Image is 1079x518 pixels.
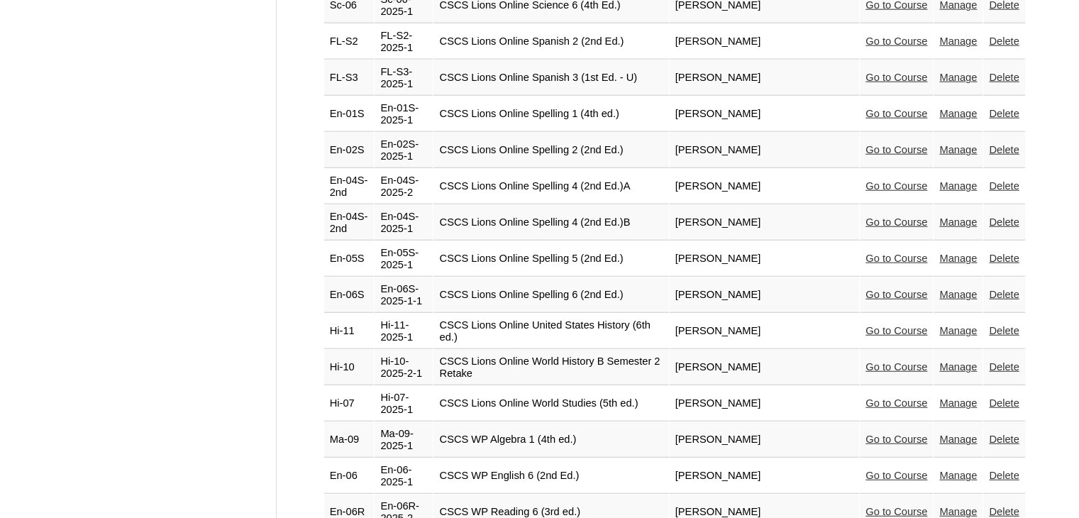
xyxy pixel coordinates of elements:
[433,133,668,168] td: CSCS Lions Online Spelling 2 (2nd Ed.)
[433,422,668,458] td: CSCS WP Algebra 1 (4th ed.)
[433,458,668,494] td: CSCS WP English 6 (2nd Ed.)
[989,397,1019,409] a: Delete
[324,169,375,204] td: En-04S-2nd
[865,325,927,336] a: Go to Course
[433,314,668,349] td: CSCS Lions Online United States History (6th ed.)
[324,60,375,96] td: FL-S3
[433,241,668,277] td: CSCS Lions Online Spelling 5 (2nd Ed.)
[865,72,927,83] a: Go to Course
[989,144,1019,155] a: Delete
[375,169,433,204] td: En-04S-2025-2
[939,325,977,336] a: Manage
[375,422,433,458] td: Ma-09-2025-1
[989,289,1019,300] a: Delete
[375,350,433,385] td: Hi-10-2025-2-1
[865,35,927,47] a: Go to Course
[324,458,375,494] td: En-06
[989,180,1019,192] a: Delete
[433,24,668,60] td: CSCS Lions Online Spanish 2 (2nd Ed.)
[375,60,433,96] td: FL-S3-2025-1
[939,289,977,300] a: Manage
[670,205,859,241] td: [PERSON_NAME]
[324,314,375,349] td: Hi-11
[939,361,977,373] a: Manage
[865,470,927,481] a: Go to Course
[670,60,859,96] td: [PERSON_NAME]
[670,314,859,349] td: [PERSON_NAME]
[324,241,375,277] td: En-05S
[939,72,977,83] a: Manage
[989,506,1019,517] a: Delete
[939,144,977,155] a: Manage
[865,434,927,445] a: Go to Course
[324,205,375,241] td: En-04S-2nd
[865,144,927,155] a: Go to Course
[433,97,668,132] td: CSCS Lions Online Spelling 1 (4th ed.)
[939,470,977,481] a: Manage
[989,253,1019,264] a: Delete
[375,241,433,277] td: En-05S-2025-1
[670,458,859,494] td: [PERSON_NAME]
[433,350,668,385] td: CSCS Lions Online World History B Semester 2 Retake
[324,422,375,458] td: Ma-09
[670,24,859,60] td: [PERSON_NAME]
[989,434,1019,445] a: Delete
[989,35,1019,47] a: Delete
[324,386,375,421] td: Hi-07
[670,386,859,421] td: [PERSON_NAME]
[433,169,668,204] td: CSCS Lions Online Spelling 4 (2nd Ed.)A
[433,205,668,241] td: CSCS Lions Online Spelling 4 (2nd Ed.)B
[939,35,977,47] a: Manage
[375,386,433,421] td: Hi-07-2025-1
[865,216,927,228] a: Go to Course
[433,386,668,421] td: CSCS Lions Online World Studies (5th ed.)
[989,470,1019,481] a: Delete
[989,325,1019,336] a: Delete
[939,253,977,264] a: Manage
[865,289,927,300] a: Go to Course
[324,133,375,168] td: En-02S
[939,108,977,119] a: Manage
[989,108,1019,119] a: Delete
[324,277,375,313] td: En-06S
[375,205,433,241] td: En-04S-2025-1
[324,24,375,60] td: FL-S2
[670,422,859,458] td: [PERSON_NAME]
[375,97,433,132] td: En-01S-2025-1
[670,169,859,204] td: [PERSON_NAME]
[324,350,375,385] td: Hi-10
[865,108,927,119] a: Go to Course
[670,241,859,277] td: [PERSON_NAME]
[865,506,927,517] a: Go to Course
[375,314,433,349] td: Hi-11-2025-1
[670,97,859,132] td: [PERSON_NAME]
[670,277,859,313] td: [PERSON_NAME]
[989,216,1019,228] a: Delete
[989,361,1019,373] a: Delete
[939,180,977,192] a: Manage
[939,434,977,445] a: Manage
[433,277,668,313] td: CSCS Lions Online Spelling 6 (2nd Ed.)
[375,24,433,60] td: FL-S2-2025-1
[375,133,433,168] td: En-02S-2025-1
[670,350,859,385] td: [PERSON_NAME]
[670,133,859,168] td: [PERSON_NAME]
[865,361,927,373] a: Go to Course
[939,506,977,517] a: Manage
[375,277,433,313] td: En-06S-2025-1-1
[865,253,927,264] a: Go to Course
[375,458,433,494] td: En-06-2025-1
[939,397,977,409] a: Manage
[989,72,1019,83] a: Delete
[939,216,977,228] a: Manage
[865,180,927,192] a: Go to Course
[433,60,668,96] td: CSCS Lions Online Spanish 3 (1st Ed. - U)
[324,97,375,132] td: En-01S
[865,397,927,409] a: Go to Course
